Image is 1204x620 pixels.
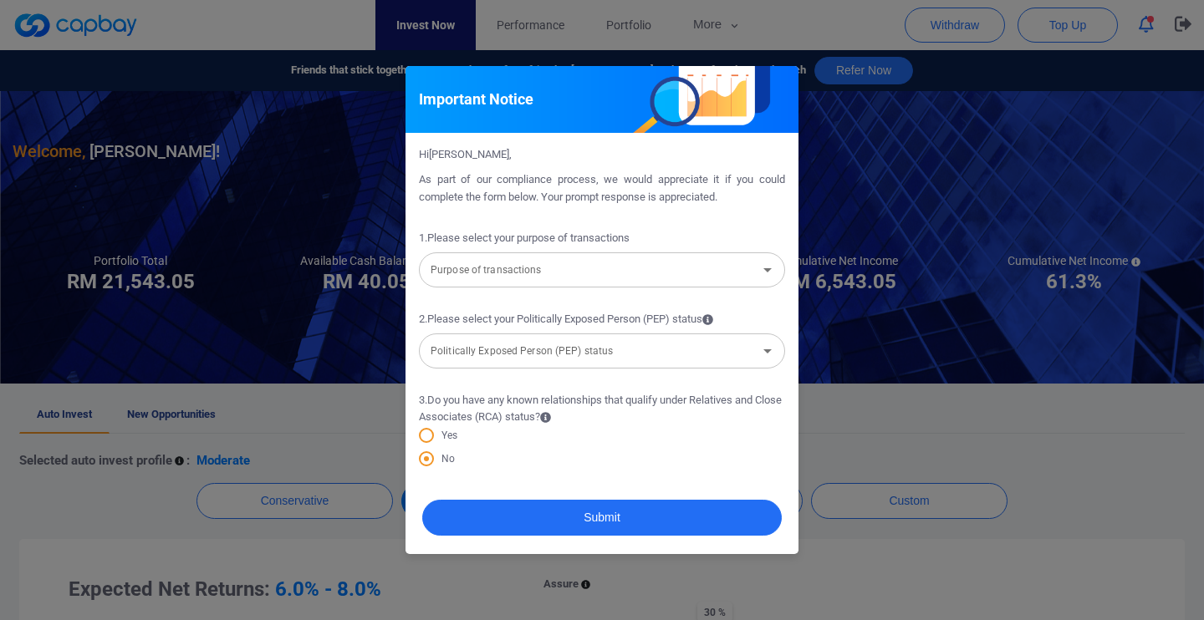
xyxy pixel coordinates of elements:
[419,171,785,206] p: As part of our compliance process, we would appreciate it if you could complete the form below. Y...
[419,311,713,328] span: 2 . Please select your Politically Exposed Person (PEP) status
[434,451,455,466] span: No
[756,258,779,282] button: Open
[419,89,533,109] h5: Important Notice
[419,392,785,427] span: 3 . Do you have any known relationships that qualify under Relatives and Close Associates (RCA) s...
[756,339,779,363] button: Open
[419,146,785,164] p: Hi [PERSON_NAME] ,
[434,428,457,443] span: Yes
[419,230,630,247] span: 1 . Please select your purpose of transactions
[422,500,782,536] button: Submit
